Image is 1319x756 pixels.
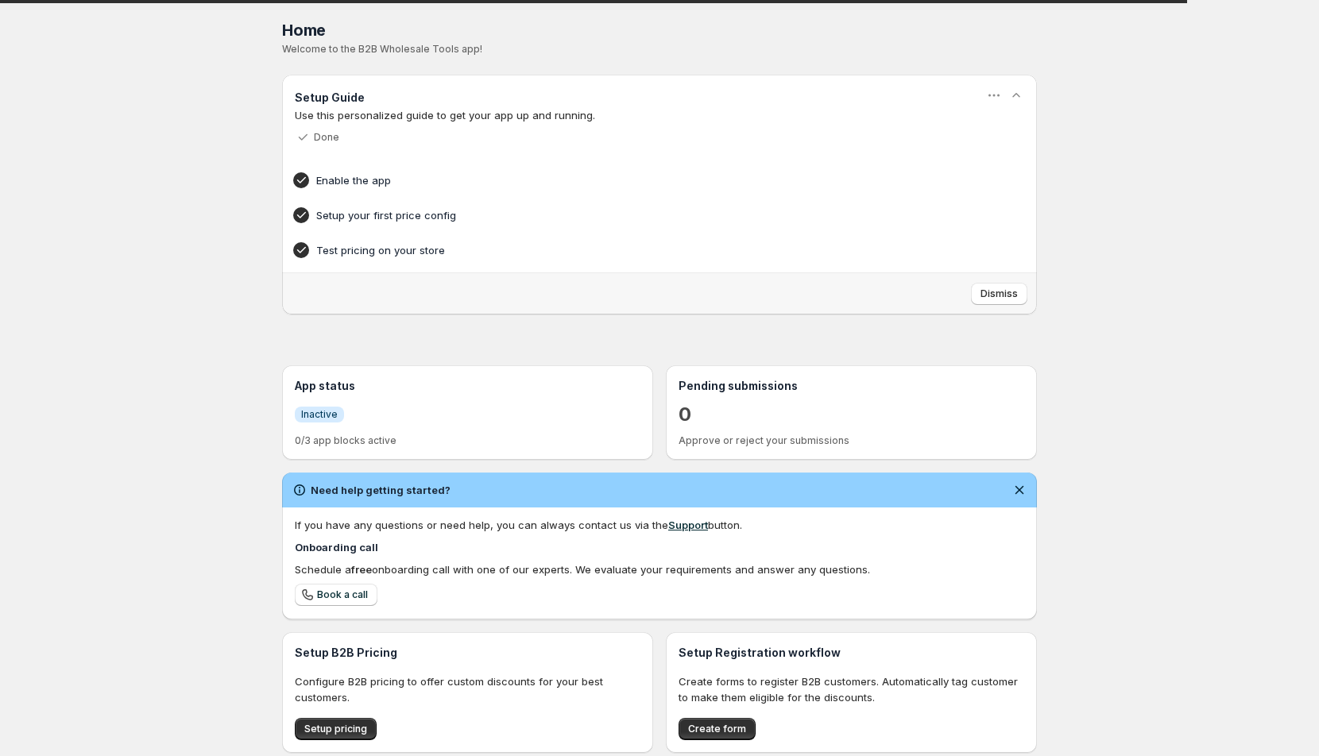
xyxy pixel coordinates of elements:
[282,43,1037,56] p: Welcome to the B2B Wholesale Tools app!
[295,673,640,705] p: Configure B2B pricing to offer custom discounts for your best customers.
[295,645,640,661] h3: Setup B2B Pricing
[351,563,372,576] b: free
[316,242,953,258] h4: Test pricing on your store
[311,482,451,498] h2: Need help getting started?
[295,378,640,394] h3: App status
[295,107,1024,123] p: Use this personalized guide to get your app up and running.
[301,408,338,421] span: Inactive
[679,402,691,427] a: 0
[314,131,339,144] p: Done
[981,287,1018,300] span: Dismiss
[295,90,365,106] h3: Setup Guide
[679,718,756,740] button: Create form
[317,588,368,601] span: Book a call
[1008,479,1031,501] button: Dismiss notification
[295,584,377,606] a: Book a call
[295,718,377,740] button: Setup pricing
[679,378,1024,394] h3: Pending submissions
[668,519,708,531] a: Support
[316,207,953,223] h4: Setup your first price config
[295,434,640,447] p: 0/3 app blocks active
[304,723,367,735] span: Setup pricing
[295,539,1024,555] h4: Onboarding call
[679,434,1024,447] p: Approve or reject your submissions
[295,406,344,422] a: InfoInactive
[316,172,953,188] h4: Enable the app
[971,283,1027,305] button: Dismiss
[295,517,1024,533] div: If you have any questions or need help, you can always contact us via the button.
[679,673,1024,705] p: Create forms to register B2B customers. Automatically tag customer to make them eligible for the ...
[295,561,1024,577] div: Schedule a onboarding call with one of our experts. We evaluate your requirements and answer any ...
[679,645,1024,661] h3: Setup Registration workflow
[688,723,746,735] span: Create form
[282,21,326,40] span: Home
